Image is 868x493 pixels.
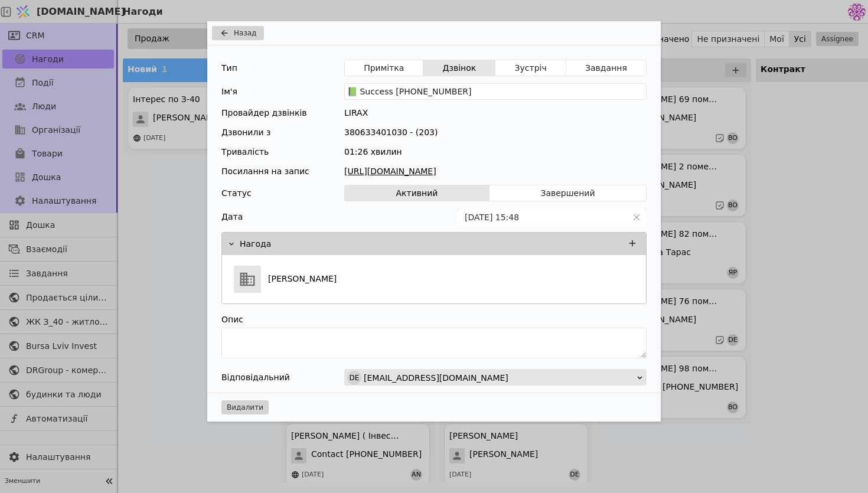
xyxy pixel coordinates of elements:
div: LIRAX [344,107,647,119]
div: Опис [221,311,647,328]
div: Ім'я [221,83,237,100]
span: Назад [234,28,256,38]
div: Статус [221,185,252,201]
div: 01:26 хвилин [344,146,647,158]
div: Провайдер дзвінків [221,107,307,119]
div: 380633401030 - (203) [344,126,647,139]
span: de [347,371,361,385]
div: Відповідальний [221,369,290,386]
div: Дзвонили з [221,126,270,139]
p: Нагода [240,238,271,250]
button: Завершений [490,185,646,201]
button: Зустріч [495,60,566,76]
button: Видалити [221,400,269,414]
a: [URL][DOMAIN_NAME] [344,165,647,178]
button: Активний [345,185,490,201]
button: Clear [632,213,641,221]
div: Тривалість [221,146,269,158]
div: Add Opportunity [207,21,661,422]
button: Дзвінок [423,60,495,76]
div: Посилання на запис [221,165,309,178]
button: Завдання [566,60,646,76]
input: dd.MM.yyyy HH:mm [458,209,627,226]
p: [PERSON_NAME] [268,273,337,285]
div: Тип [221,60,237,76]
svg: close [632,213,641,221]
span: [EMAIL_ADDRESS][DOMAIN_NAME] [364,370,508,386]
button: Примітка [345,60,423,76]
label: Дата [221,211,243,223]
